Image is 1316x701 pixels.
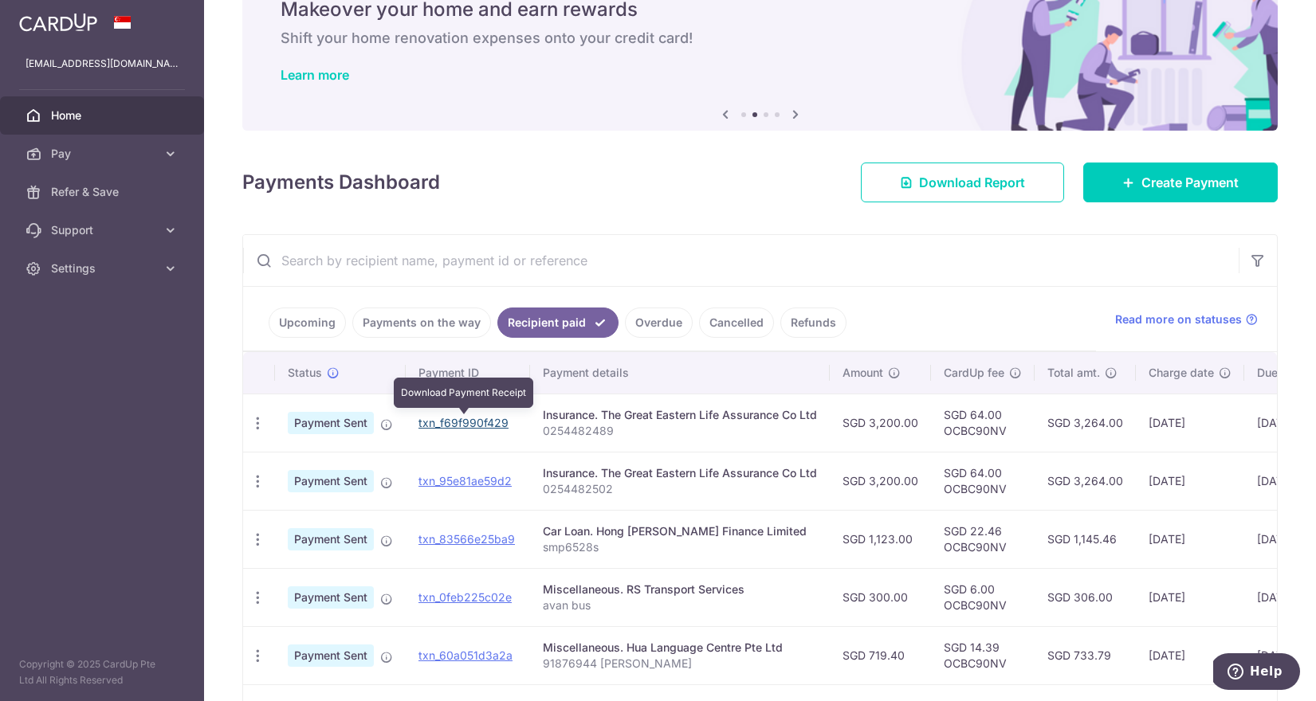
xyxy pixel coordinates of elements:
div: Download Payment Receipt [394,378,533,408]
h6: Shift your home renovation expenses onto your credit card! [281,29,1239,48]
td: SGD 6.00 OCBC90NV [931,568,1035,626]
span: Home [51,108,156,123]
iframe: Opens a widget where you can find more information [1213,653,1300,693]
td: SGD 3,264.00 [1035,452,1136,510]
a: Refunds [780,307,847,338]
span: Read more on statuses [1115,311,1242,327]
a: Cancelled [699,307,774,338]
a: Overdue [625,307,693,338]
span: Refer & Save [51,184,156,200]
span: Amount [843,365,883,381]
span: CardUp fee [944,365,1004,381]
span: Payment Sent [288,412,374,434]
th: Payment ID [406,352,530,394]
td: SGD 719.40 [830,626,931,684]
td: SGD 1,145.46 [1035,510,1136,568]
a: txn_f69f990f429 [418,416,509,429]
th: Payment details [530,352,830,394]
a: Read more on statuses [1115,311,1258,327]
a: txn_60a051d3a2a [418,648,513,662]
a: Recipient paid [497,307,619,338]
p: smp6528s [543,539,817,555]
td: [DATE] [1136,510,1244,568]
td: SGD 64.00 OCBC90NV [931,452,1035,510]
td: SGD 3,264.00 [1035,394,1136,452]
span: Charge date [1149,365,1214,381]
td: SGD 300.00 [830,568,931,626]
td: SGD 22.46 OCBC90NV [931,510,1035,568]
input: Search by recipient name, payment id or reference [243,235,1239,286]
a: txn_83566e25ba9 [418,532,515,546]
td: SGD 306.00 [1035,568,1136,626]
td: SGD 3,200.00 [830,394,931,452]
span: Payment Sent [288,470,374,492]
div: Car Loan. Hong [PERSON_NAME] Finance Limited [543,523,817,539]
h4: Payments Dashboard [242,168,440,197]
a: txn_95e81ae59d2 [418,474,512,488]
a: Create Payment [1083,163,1278,202]
span: Total amt. [1047,365,1100,381]
span: Create Payment [1141,173,1239,192]
div: Miscellaneous. RS Transport Services [543,582,817,597]
td: [DATE] [1136,452,1244,510]
div: Insurance. The Great Eastern Life Assurance Co Ltd [543,407,817,423]
a: Download Report [861,163,1064,202]
span: Settings [51,260,156,276]
p: 91876944 [PERSON_NAME] [543,656,817,672]
span: Download Report [919,173,1025,192]
a: txn_0feb225c02e [418,590,512,604]
span: Payment Sent [288,528,374,550]
a: Payments on the way [352,307,491,338]
span: Payment Sent [288,644,374,667]
td: SGD 64.00 OCBC90NV [931,394,1035,452]
span: Pay [51,146,156,162]
a: Learn more [281,67,349,83]
a: Upcoming [269,307,346,338]
p: 0254482489 [543,423,817,439]
span: Status [288,365,322,381]
td: SGD 1,123.00 [830,510,931,568]
span: Payment Sent [288,586,374,609]
td: [DATE] [1136,568,1244,626]
p: [EMAIL_ADDRESS][DOMAIN_NAME] [26,56,179,72]
img: CardUp [19,13,97,32]
td: SGD 733.79 [1035,626,1136,684]
span: Due date [1257,365,1305,381]
p: avan bus [543,597,817,613]
span: Support [51,222,156,238]
td: [DATE] [1136,394,1244,452]
div: Insurance. The Great Eastern Life Assurance Co Ltd [543,465,817,481]
td: SGD 3,200.00 [830,452,931,510]
td: [DATE] [1136,626,1244,684]
div: Miscellaneous. Hua Language Centre Pte Ltd [543,640,817,656]
td: SGD 14.39 OCBC90NV [931,626,1035,684]
p: 0254482502 [543,481,817,497]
